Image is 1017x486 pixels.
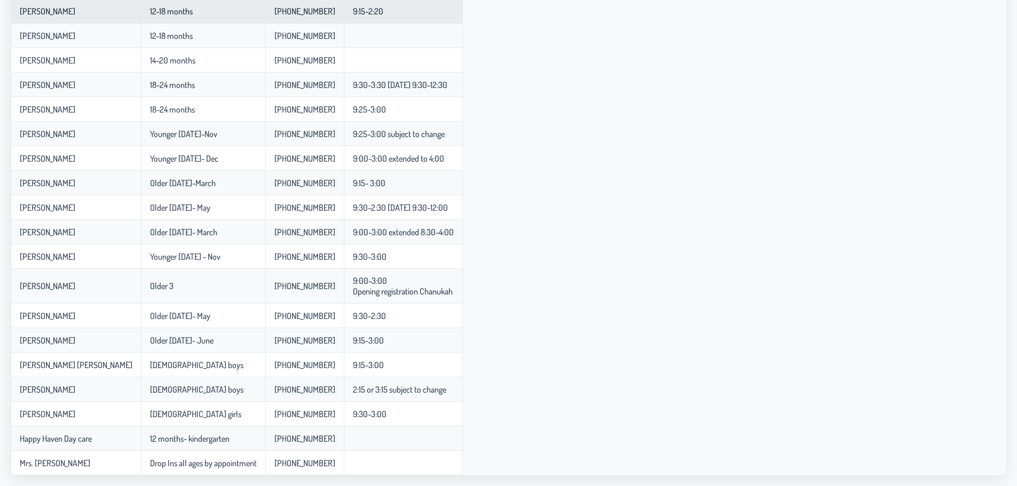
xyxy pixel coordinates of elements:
[150,409,241,419] p-celleditor: [DEMOGRAPHIC_DATA] girls
[150,104,195,115] p-celleditor: 18-24 months
[20,79,75,90] p-celleditor: [PERSON_NAME]
[274,153,335,164] p-celleditor: [PHONE_NUMBER]
[353,79,447,90] p-celleditor: 9:30-3:30 [DATE] 9:30-12:30
[20,433,92,444] p-celleditor: Happy Haven Day care
[353,384,446,395] p-celleditor: 2:15 or 3:15 subject to change
[353,153,444,164] p-celleditor: 9:00-3:00 extended to 4;00
[150,55,195,66] p-celleditor: 14-20 months
[150,335,214,346] p-celleditor: Older [DATE]- June
[150,458,257,468] p-celleditor: Drop Ins all ages by appointment
[150,384,243,395] p-celleditor: [DEMOGRAPHIC_DATA] boys
[150,30,193,41] p-celleditor: 12-18 months
[150,153,218,164] p-celleditor: Younger [DATE]- Dec
[20,281,75,291] p-celleditor: [PERSON_NAME]
[274,458,335,468] p-celleditor: [PHONE_NUMBER]
[20,458,90,468] p-celleditor: Mrs. [PERSON_NAME]
[150,178,216,188] p-celleditor: Older [DATE]-March
[20,6,75,17] p-celleditor: [PERSON_NAME]
[274,79,335,90] p-celleditor: [PHONE_NUMBER]
[274,227,335,237] p-celleditor: [PHONE_NUMBER]
[353,310,386,321] p-celleditor: 9:30-2:30
[274,384,335,395] p-celleditor: [PHONE_NUMBER]
[274,129,335,139] p-celleditor: [PHONE_NUMBER]
[150,360,243,370] p-celleditor: [DEMOGRAPHIC_DATA] boys
[150,281,174,291] p-celleditor: Older 3
[353,6,383,17] p-celleditor: 9:15-2:20
[150,6,193,17] p-celleditor: 12-18 months
[150,129,217,139] p-celleditor: Younger [DATE]-Nov
[274,409,335,419] p-celleditor: [PHONE_NUMBER]
[150,251,220,262] p-celleditor: Younger [DATE] - Nov
[20,129,75,139] p-celleditor: [PERSON_NAME]
[353,178,385,188] p-celleditor: 9:15- 3:00
[353,360,384,370] p-celleditor: 9:15-3:00
[20,227,75,237] p-celleditor: [PERSON_NAME]
[20,178,75,188] p-celleditor: [PERSON_NAME]
[353,251,387,262] p-celleditor: 9:30-3:00
[353,227,454,237] p-celleditor: 9:00-3:00 extended 8:30-4:00
[274,433,335,444] p-celleditor: [PHONE_NUMBER]
[20,384,75,395] p-celleditor: [PERSON_NAME]
[274,335,335,346] p-celleditor: [PHONE_NUMBER]
[20,104,75,115] p-celleditor: [PERSON_NAME]
[353,335,384,346] p-celleditor: 9:15-3:00
[274,251,335,262] p-celleditor: [PHONE_NUMBER]
[20,409,75,419] p-celleditor: [PERSON_NAME]
[150,433,230,444] p-celleditor: 12 months- kindergarten
[274,6,335,17] p-celleditor: [PHONE_NUMBER]
[274,202,335,213] p-celleditor: [PHONE_NUMBER]
[274,178,335,188] p-celleditor: [PHONE_NUMBER]
[353,202,448,213] p-celleditor: 9:30-2:30 [DATE] 9:30-12:00
[274,104,335,115] p-celleditor: [PHONE_NUMBER]
[20,360,132,370] p-celleditor: [PERSON_NAME] [PERSON_NAME]
[150,310,210,321] p-celleditor: Older [DATE]- May
[20,30,75,41] p-celleditor: [PERSON_NAME]
[20,251,75,262] p-celleditor: [PERSON_NAME]
[150,202,210,213] p-celleditor: Older [DATE]- May
[353,129,445,139] p-celleditor: 9:25-3:00 subject to change
[353,275,453,297] p-celleditor: 9:00-3:00 Opening registration Chanukah
[20,55,75,66] p-celleditor: [PERSON_NAME]
[274,360,335,370] p-celleditor: [PHONE_NUMBER]
[20,310,75,321] p-celleditor: [PERSON_NAME]
[274,310,335,321] p-celleditor: [PHONE_NUMBER]
[20,153,75,164] p-celleditor: [PERSON_NAME]
[20,335,75,346] p-celleditor: [PERSON_NAME]
[150,79,195,90] p-celleditor: 18-24 months
[274,281,335,291] p-celleditor: [PHONE_NUMBER]
[353,409,387,419] p-celleditor: 9:30-3:00
[274,55,335,66] p-celleditor: [PHONE_NUMBER]
[353,104,386,115] p-celleditor: 9:25-3:00
[150,227,217,237] p-celleditor: Older [DATE]- March
[274,30,335,41] p-celleditor: [PHONE_NUMBER]
[20,202,75,213] p-celleditor: [PERSON_NAME]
